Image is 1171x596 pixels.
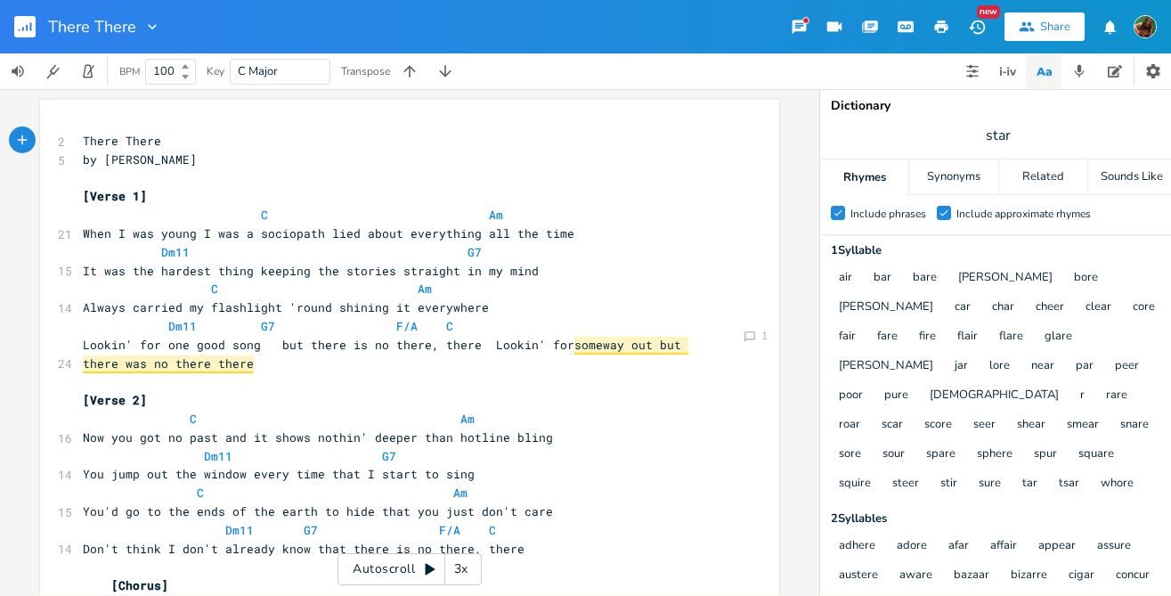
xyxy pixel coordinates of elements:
button: austere [839,568,878,584]
button: bore [1074,271,1098,286]
span: C Major [238,63,278,79]
button: New [959,11,995,43]
button: char [992,300,1014,315]
button: jar [955,359,968,374]
div: Related [999,159,1087,195]
span: star [986,126,1011,146]
button: bar [874,271,891,286]
button: score [924,418,952,433]
span: C [446,318,453,334]
span: Dm11 [225,522,254,538]
span: Dm11 [161,244,190,260]
button: sure [979,477,1001,492]
div: 2 Syllable s [831,513,1166,525]
div: 3x [445,553,477,585]
button: par [1076,359,1094,374]
div: New [977,5,1000,19]
button: adhere [839,539,875,554]
button: fire [919,330,936,345]
span: Dm11 [204,448,232,464]
span: by [PERSON_NAME] [83,151,197,167]
span: C [211,281,218,297]
button: [PERSON_NAME] [958,271,1053,286]
span: [Verse 2] [83,392,147,408]
span: Always carried my flashlight 'round shining it everywhere [83,299,489,315]
button: flair [957,330,978,345]
button: rare [1106,388,1127,404]
button: tsar [1059,477,1079,492]
button: bare [913,271,937,286]
button: glare [1045,330,1072,345]
button: [PERSON_NAME] [839,359,933,374]
span: C [261,207,268,223]
button: whore [1101,477,1134,492]
button: concur [1116,568,1150,584]
button: affair [990,539,1017,554]
span: Now you got no past and it shows nothin' deeper than hotline bling [83,429,553,445]
button: [PERSON_NAME] [839,300,933,315]
span: You jump out the window every time that I start to sing [83,466,475,482]
span: There There [48,19,136,35]
button: lore [989,359,1010,374]
div: Dictionary [831,100,1166,112]
button: aware [899,568,932,584]
span: Am [453,485,468,501]
span: F/A [439,522,460,538]
button: pure [884,388,908,404]
span: Dm11 [168,318,197,334]
button: squire [839,477,871,492]
button: shear [1017,418,1045,433]
button: seer [973,418,996,433]
button: cigar [1069,568,1094,584]
button: clear [1086,300,1111,315]
span: You'd go to the ends of the earth to hide that you just don't care [83,503,553,519]
div: 1 Syllable [831,245,1166,257]
button: car [955,300,971,315]
button: fair [839,330,856,345]
button: spare [926,447,956,462]
button: flare [999,330,1023,345]
span: [Verse 1] [83,188,147,204]
button: square [1078,447,1114,462]
span: G7 [468,244,482,260]
button: r [1080,388,1085,404]
button: core [1133,300,1155,315]
button: near [1031,359,1054,374]
span: someway out but there was no there there [83,337,688,373]
span: F/A [396,318,418,334]
button: cheer [1036,300,1064,315]
span: G7 [304,522,318,538]
span: G7 [382,448,396,464]
button: stir [940,477,957,492]
div: Include phrases [850,208,926,219]
span: When I was young I was a sociopath lied about everything all the time [83,225,574,241]
button: snare [1120,418,1149,433]
div: Autoscroll [337,553,482,585]
div: Synonyms [909,159,997,195]
button: Share [1004,12,1085,41]
div: BPM [119,67,140,77]
button: sore [839,447,861,462]
span: Am [489,207,503,223]
button: assure [1097,539,1131,554]
div: Include approximate rhymes [956,208,1091,219]
button: adore [897,539,927,554]
button: [DEMOGRAPHIC_DATA] [930,388,1059,404]
button: scar [882,418,903,433]
span: Am [460,411,475,427]
button: poor [839,388,863,404]
span: There There [83,133,161,149]
button: sour [882,447,905,462]
span: Lookin' for one good song but there is no there, there Lookin' for [83,337,688,371]
div: Transpose [341,66,390,77]
button: air [839,271,852,286]
span: C [197,485,204,501]
span: [Chorus] [111,577,168,593]
button: peer [1115,359,1139,374]
div: Key [207,66,224,77]
span: It was the hardest thing keeping the stories straight in my mind [83,263,539,279]
div: Rhymes [820,159,908,195]
button: bizarre [1011,568,1047,584]
button: appear [1038,539,1076,554]
span: Don't think I don't already know that there is no there, there [83,541,525,557]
